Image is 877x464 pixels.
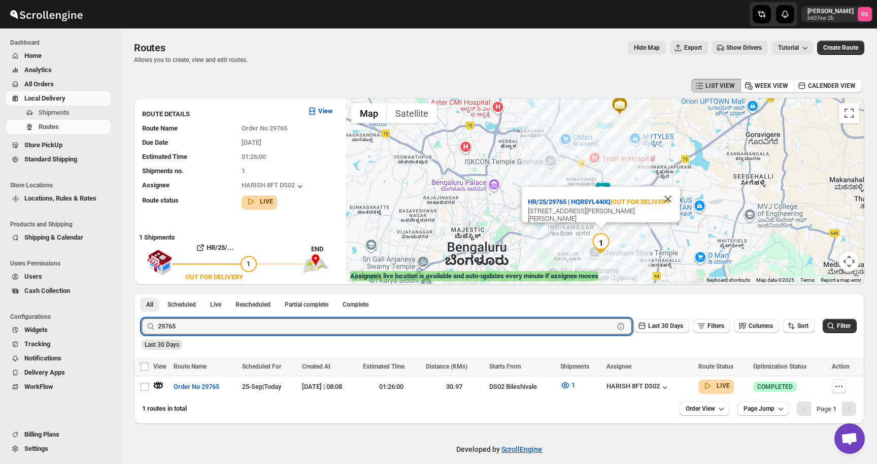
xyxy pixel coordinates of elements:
div: Open chat [834,423,865,454]
input: Press enter after typing | Search Eg. Order No 29765 [158,318,614,335]
button: WEEK VIEW [740,79,794,93]
span: Filters [707,322,724,329]
button: View [301,103,339,119]
span: Locations, Rules & Rates [24,194,96,202]
span: Assignee [142,181,170,189]
button: HR/25/... [172,240,257,256]
span: Route Status [698,363,733,370]
span: 1 [242,167,245,175]
button: Home [6,49,111,63]
span: Route Name [174,363,207,370]
a: Open this area in Google Maps (opens a new window) [349,271,382,284]
span: Scheduled [167,301,196,309]
button: Show street map [351,103,387,123]
span: Starts From [489,363,521,370]
div: [STREET_ADDRESS][PERSON_NAME][PERSON_NAME] [528,207,680,222]
span: Tracking [24,340,50,348]
span: [DATE] [242,139,261,146]
a: Report a map error [821,277,861,283]
p: Developed by [456,444,542,454]
button: Show Drivers [712,41,768,55]
button: Delivery Apps [6,366,111,380]
span: 1 [247,260,250,268]
span: 01:26:00 [242,153,266,160]
button: HARISH 8FT DS02 [606,382,670,392]
button: Toggle fullscreen view [839,103,859,123]
text: RS [861,11,868,18]
button: Page Jump [737,402,789,416]
button: Notifications [6,351,111,366]
a: ScrollEngine [501,445,542,453]
img: Google [349,271,382,284]
span: Last 30 Days [648,322,683,329]
span: Store Locations [10,181,115,189]
span: Last 30 Days [145,341,179,348]
button: Keyboard shortcuts [706,277,750,284]
span: COMPLETED [757,383,793,391]
button: LIST VIEW [691,79,741,93]
button: Shipping & Calendar [6,230,111,245]
span: Users [24,273,42,280]
span: Filter [837,322,851,329]
button: CALENDER VIEW [794,79,862,93]
button: Routes [6,120,111,134]
span: Store PickUp [24,141,62,149]
span: Assignee [606,363,631,370]
span: Romil Seth [858,7,872,21]
button: Settings [6,442,111,456]
span: Delivery Apps [24,369,65,376]
b: HR/25/... [207,244,233,251]
span: Hide Map [634,44,660,52]
span: Home [24,52,42,59]
span: Sort [797,322,808,329]
span: Optimization Status [753,363,806,370]
b: LIVE [260,198,273,205]
span: Tutorial [778,44,799,51]
button: All routes [140,297,159,312]
h3: ROUTE DETAILS [142,109,299,119]
span: Cash Collection [24,287,70,294]
b: 1 [833,405,836,413]
div: DS02 Bileshivale [489,382,554,392]
button: Order View [680,402,729,416]
span: Local Delivery [24,94,65,102]
span: View [153,363,166,370]
button: Show satellite imagery [387,103,437,123]
button: Filter [823,319,857,333]
button: Billing Plans [6,427,111,442]
span: 25-Sep | Today [242,383,281,390]
span: Rescheduled [235,301,271,309]
span: LIST VIEW [705,82,735,90]
button: Map action label [628,41,666,55]
button: LIVE [246,196,273,207]
button: Columns [734,319,779,333]
button: Export [670,41,708,55]
span: Map data ©2025 [756,277,794,283]
span: Estimated Time [363,363,404,370]
img: trip_end.png [303,254,328,274]
button: Order No 29765 [167,379,225,395]
span: Widgets [24,326,48,334]
span: Shipments [39,109,70,116]
div: | [528,197,680,207]
span: All [146,301,153,309]
span: Page [817,405,836,413]
span: Billing Plans [24,430,59,438]
button: HARISH 8FT DS02 [242,181,305,191]
span: Route status [142,196,179,204]
span: Configurations [10,313,115,321]
div: OUT FOR DELIVERY [185,272,243,282]
button: Filters [693,319,730,333]
b: View [318,107,333,115]
span: Show Drivers [726,44,762,52]
span: Created At [302,363,330,370]
p: [PERSON_NAME] [807,7,854,15]
span: Dashboard [10,39,115,47]
button: Close [656,187,680,211]
span: Create Route [823,44,858,52]
button: LIVE [702,381,730,391]
span: Export [684,44,702,52]
p: b607ea-2b [807,15,854,21]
